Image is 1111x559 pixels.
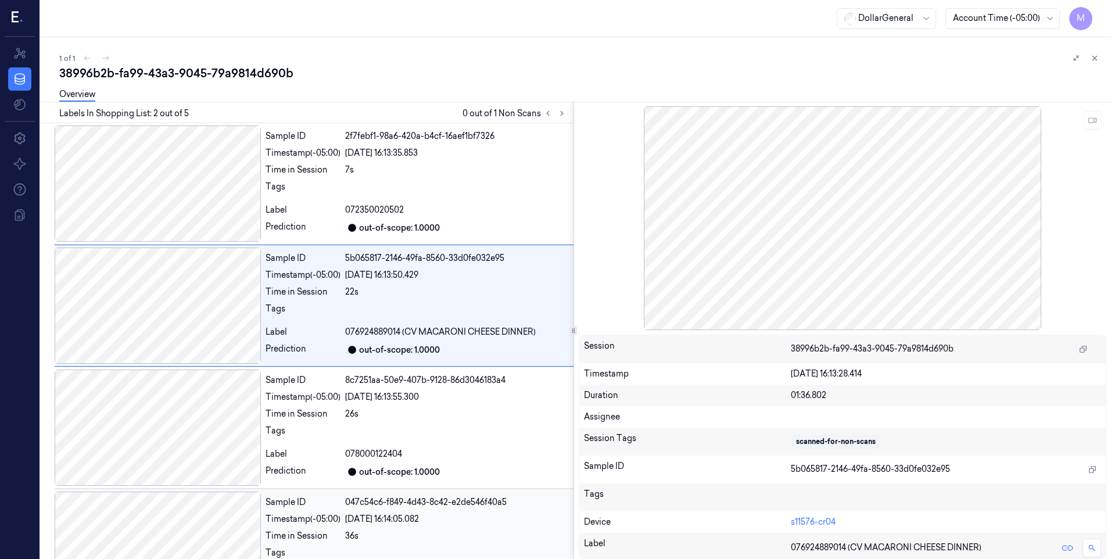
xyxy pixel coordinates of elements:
a: Overview [59,88,95,102]
div: 7s [345,164,569,176]
div: 5b065817-2146-49fa-8560-33d0fe032e95 [345,252,569,264]
div: Time in Session [266,286,341,298]
div: Label [266,204,341,216]
div: Tags [266,303,341,321]
div: Time in Session [266,408,341,420]
div: out-of-scope: 1.0000 [359,222,440,234]
div: [DATE] 16:13:50.429 [345,269,569,281]
div: Label [584,537,791,558]
div: [DATE] 16:13:55.300 [345,391,569,403]
div: Timestamp (-05:00) [266,513,341,525]
span: 0 out of 1 Non Scans [463,106,569,120]
div: Device [584,516,791,528]
div: Tags [266,181,341,199]
div: Session Tags [584,432,791,451]
button: M [1069,7,1092,30]
div: 2f7febf1-98a6-420a-b4cf-16aef1bf7326 [345,130,569,142]
div: 047c54c6-f849-4d43-8c42-e2de546f40a5 [345,496,569,508]
div: Time in Session [266,164,341,176]
div: 26s [345,408,569,420]
span: 38996b2b-fa99-43a3-9045-79a9814d690b [791,343,954,355]
div: Sample ID [266,252,341,264]
div: Timestamp (-05:00) [266,391,341,403]
div: Prediction [266,221,341,235]
div: [DATE] 16:14:05.082 [345,513,569,525]
div: Sample ID [266,496,341,508]
div: Sample ID [584,460,791,479]
div: Timestamp (-05:00) [266,269,341,281]
div: Prediction [266,343,341,357]
span: 076924889014 (CV MACARONI CHEESE DINNER) [345,326,536,338]
div: out-of-scope: 1.0000 [359,466,440,478]
div: 01:36.802 [791,389,1101,402]
div: scanned-for-non-scans [796,436,876,447]
span: Labels In Shopping List: 2 out of 5 [59,107,189,120]
div: Sample ID [266,130,341,142]
span: 076924889014 (CV MACARONI CHEESE DINNER) [791,542,981,554]
div: [DATE] 16:13:35.853 [345,147,569,159]
div: 8c7251aa-50e9-407b-9128-86d3046183a4 [345,374,569,386]
div: Sample ID [266,374,341,386]
div: Tags [584,488,791,507]
div: Session [584,340,791,359]
span: 078000122404 [345,448,402,460]
div: Label [266,326,341,338]
div: 22s [345,286,569,298]
div: Label [266,448,341,460]
span: 072350020502 [345,204,404,216]
div: 36s [345,530,569,542]
div: Timestamp [584,368,791,380]
div: 38996b2b-fa99-43a3-9045-79a9814d690b [59,65,1102,81]
div: Timestamp (-05:00) [266,147,341,159]
div: Time in Session [266,530,341,542]
div: Assignee [584,411,1102,423]
div: Duration [584,389,791,402]
span: 1 of 1 [59,53,76,63]
div: out-of-scope: 1.0000 [359,344,440,356]
div: Tags [266,425,341,443]
a: s11576-cr04 [791,517,836,527]
span: 5b065817-2146-49fa-8560-33d0fe032e95 [791,463,950,475]
div: [DATE] 16:13:28.414 [791,368,1101,380]
div: Prediction [266,465,341,479]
